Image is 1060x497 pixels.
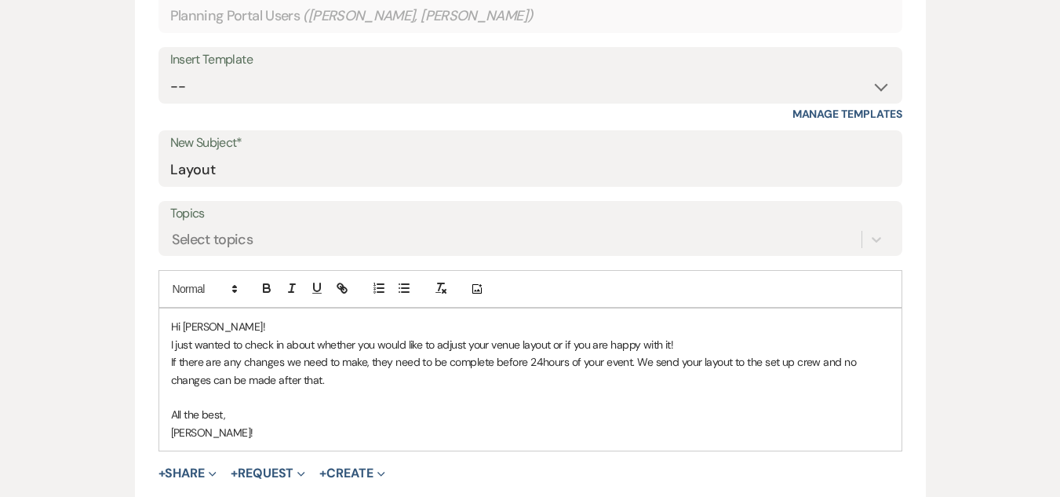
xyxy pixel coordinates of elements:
[170,1,891,31] div: Planning Portal Users
[171,406,890,423] p: All the best,
[171,318,890,335] p: Hi [PERSON_NAME]!
[231,467,305,480] button: Request
[303,5,534,27] span: ( [PERSON_NAME], [PERSON_NAME] )
[170,132,891,155] label: New Subject*
[170,49,891,71] div: Insert Template
[319,467,384,480] button: Create
[158,467,166,480] span: +
[158,467,217,480] button: Share
[172,229,253,250] div: Select topics
[171,353,890,389] p: If there are any changes we need to make, they need to be complete before 24hours of your event. ...
[231,467,238,480] span: +
[170,203,891,225] label: Topics
[171,424,890,441] p: [PERSON_NAME]!
[319,467,326,480] span: +
[171,336,890,353] p: I just wanted to check in about whether you would like to adjust your venue layout or if you are ...
[792,107,902,121] a: Manage Templates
